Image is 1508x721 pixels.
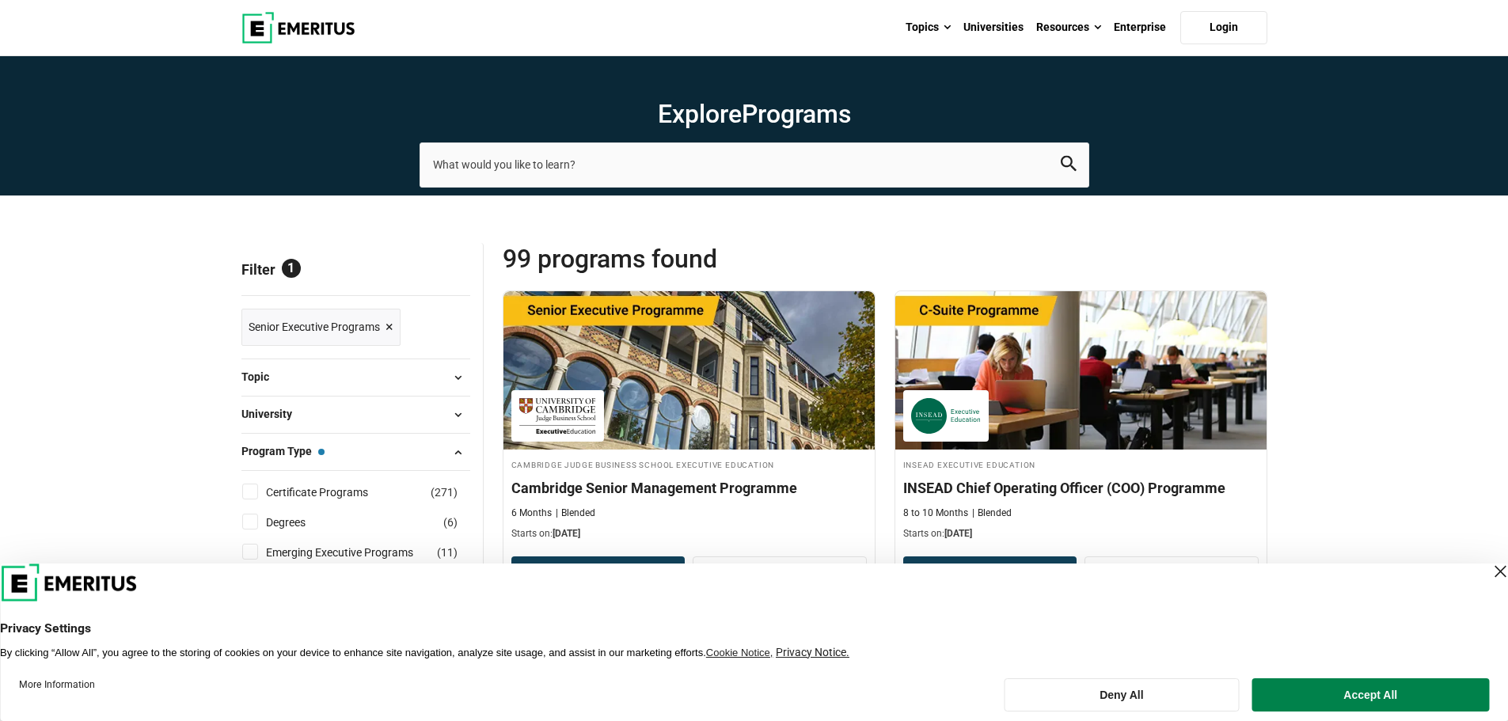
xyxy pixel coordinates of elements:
[903,457,1259,471] h4: INSEAD Executive Education
[241,243,470,295] p: Filter
[553,528,580,539] span: [DATE]
[421,261,470,282] a: Reset all
[435,486,454,499] span: 271
[241,403,470,427] button: University
[420,98,1089,130] h1: Explore
[911,398,981,434] img: INSEAD Executive Education
[441,546,454,559] span: 11
[266,544,445,561] a: Emerging Executive Programs
[895,291,1267,450] img: INSEAD Chief Operating Officer (COO) Programme | Online Leadership Course
[431,484,458,501] span: ( )
[443,514,458,531] span: ( )
[895,291,1267,549] a: Leadership Course by INSEAD Executive Education - October 14, 2025 INSEAD Executive Education INS...
[1061,160,1077,175] a: search
[944,528,972,539] span: [DATE]
[903,527,1259,541] p: Starts on:
[972,507,1012,520] p: Blended
[241,366,470,389] button: Topic
[420,142,1089,187] input: search-page
[1061,156,1077,174] button: search
[511,527,867,541] p: Starts on:
[903,478,1259,498] h4: INSEAD Chief Operating Officer (COO) Programme
[437,544,458,561] span: ( )
[511,556,686,583] button: Download Brochure
[511,457,867,471] h4: Cambridge Judge Business School Executive Education
[266,484,400,501] a: Certificate Programs
[1180,11,1267,44] a: Login
[503,291,875,549] a: Business Management Course by Cambridge Judge Business School Executive Education - October 12, 2...
[266,514,337,531] a: Degrees
[556,507,595,520] p: Blended
[903,507,968,520] p: 8 to 10 Months
[511,478,867,498] h4: Cambridge Senior Management Programme
[903,556,1077,583] button: Download Brochure
[241,368,282,385] span: Topic
[519,398,596,434] img: Cambridge Judge Business School Executive Education
[282,259,301,278] span: 1
[241,442,325,460] span: Program Type
[503,243,885,275] span: 99 Programs found
[511,507,552,520] p: 6 Months
[386,316,393,339] span: ×
[241,440,470,464] button: Program Type
[447,516,454,529] span: 6
[1084,556,1259,583] a: View Program
[742,99,851,129] span: Programs
[503,291,875,450] img: Cambridge Senior Management Programme | Online Business Management Course
[693,556,867,583] a: View Program
[249,318,380,336] span: Senior Executive Programs
[241,309,401,346] a: Senior Executive Programs ×
[241,405,305,423] span: University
